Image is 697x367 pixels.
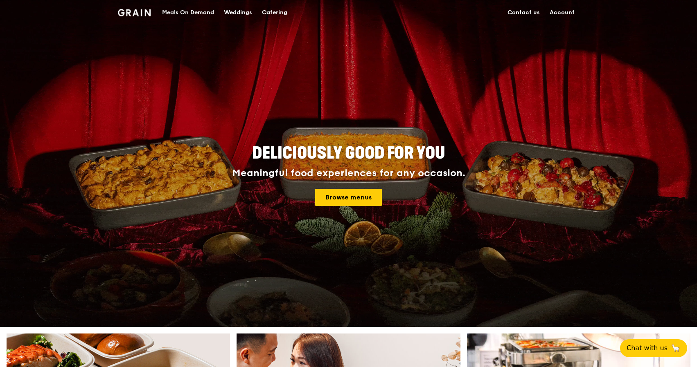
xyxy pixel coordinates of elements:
div: Meaningful food experiences for any occasion. [201,168,496,179]
a: Weddings [219,0,257,25]
span: Chat with us [627,343,668,353]
a: Contact us [503,0,545,25]
span: Deliciously good for you [252,143,445,163]
span: 🦙 [671,343,681,353]
button: Chat with us🦙 [620,339,687,357]
div: Weddings [224,0,252,25]
div: Meals On Demand [162,0,214,25]
div: Catering [262,0,287,25]
a: Browse menus [315,189,382,206]
a: Account [545,0,580,25]
a: Catering [257,0,292,25]
img: Grain [118,9,151,16]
